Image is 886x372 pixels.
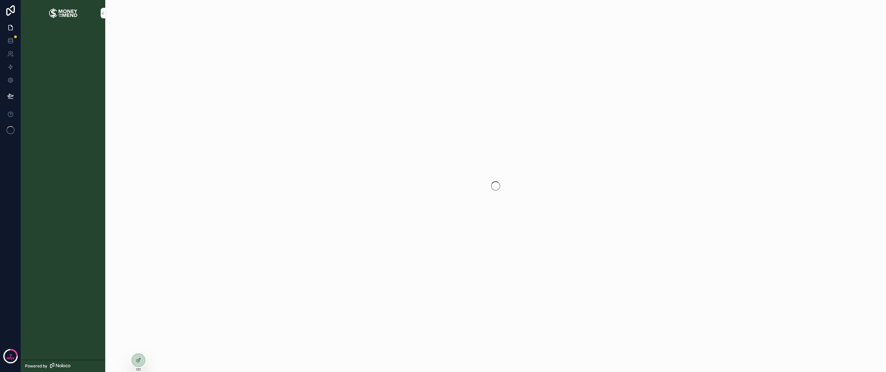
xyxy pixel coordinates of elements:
img: App logo [49,8,77,18]
p: 7 [9,353,12,360]
p: days [7,356,14,361]
span: Powered by [25,363,47,369]
div: scrollable content [21,26,105,38]
a: Powered by [21,360,105,372]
